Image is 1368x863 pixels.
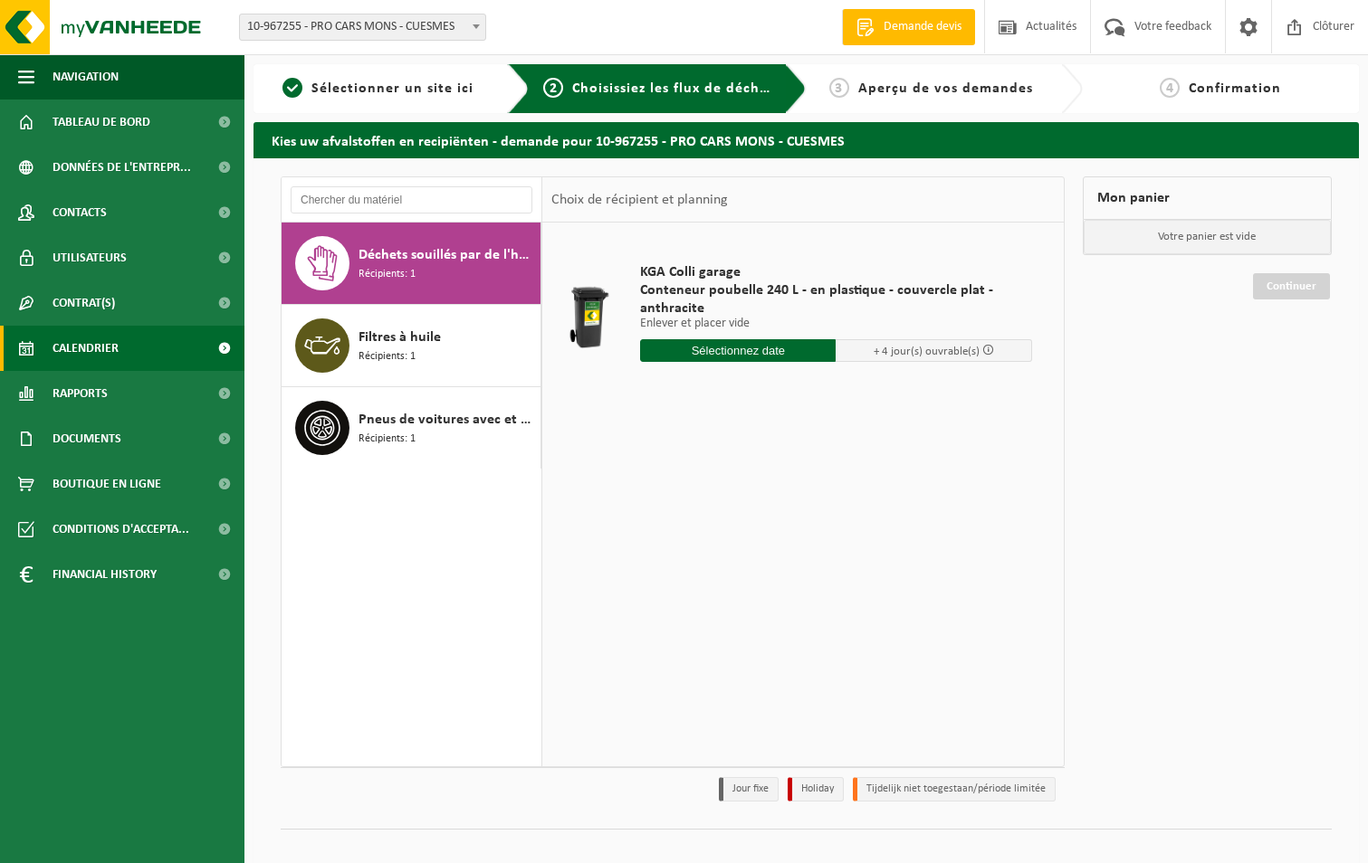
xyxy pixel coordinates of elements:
[1084,220,1331,254] p: Votre panier est vide
[359,244,536,266] span: Déchets souillés par de l'huile
[359,409,536,431] span: Pneus de voitures avec et sans jantes
[1253,273,1330,299] a: Continuer
[359,327,441,348] span: Filtres à huile
[858,81,1033,96] span: Aperçu de vos demandes
[879,18,966,36] span: Demande devis
[53,416,121,461] span: Documents
[282,387,541,469] button: Pneus de voitures avec et sans jantes Récipients: 1
[254,122,1359,157] h2: Kies uw afvalstoffen en recipiënten - demande pour 10-967255 - PRO CARS MONS - CUESMES
[829,78,849,98] span: 3
[239,14,486,41] span: 10-967255 - PRO CARS MONS - CUESMES
[53,190,107,235] span: Contacts
[640,318,1031,330] p: Enlever et placer vide
[640,339,836,362] input: Sélectionnez date
[53,326,119,371] span: Calendrier
[359,348,416,365] span: Récipients: 1
[1160,78,1180,98] span: 4
[359,266,416,283] span: Récipients: 1
[640,281,1031,318] span: Conteneur poubelle 240 L - en plastique - couvercle plat - anthracite
[53,100,150,145] span: Tableau de bord
[282,223,541,305] button: Déchets souillés par de l'huile Récipients: 1
[53,54,119,100] span: Navigation
[874,346,980,357] span: + 4 jour(s) ouvrable(s)
[572,81,874,96] span: Choisissiez les flux de déchets et récipients
[291,186,532,213] input: Chercher du matériel
[53,280,115,326] span: Contrat(s)
[1083,176,1332,220] div: Mon panier
[543,78,563,98] span: 2
[640,263,1031,281] span: KGA Colli garage
[53,507,189,552] span: Conditions d'accepta...
[311,81,474,96] span: Sélectionner un site ici
[53,145,191,190] span: Données de l'entrepr...
[842,9,975,45] a: Demande devis
[1189,81,1281,96] span: Confirmation
[853,777,1056,801] li: Tijdelijk niet toegestaan/période limitée
[53,552,157,597] span: Financial History
[359,431,416,448] span: Récipients: 1
[53,371,108,416] span: Rapports
[53,235,127,280] span: Utilisateurs
[263,78,493,100] a: 1Sélectionner un site ici
[788,777,844,801] li: Holiday
[282,78,302,98] span: 1
[542,177,737,223] div: Choix de récipient et planning
[719,777,779,801] li: Jour fixe
[53,461,161,507] span: Boutique en ligne
[240,14,485,40] span: 10-967255 - PRO CARS MONS - CUESMES
[282,305,541,387] button: Filtres à huile Récipients: 1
